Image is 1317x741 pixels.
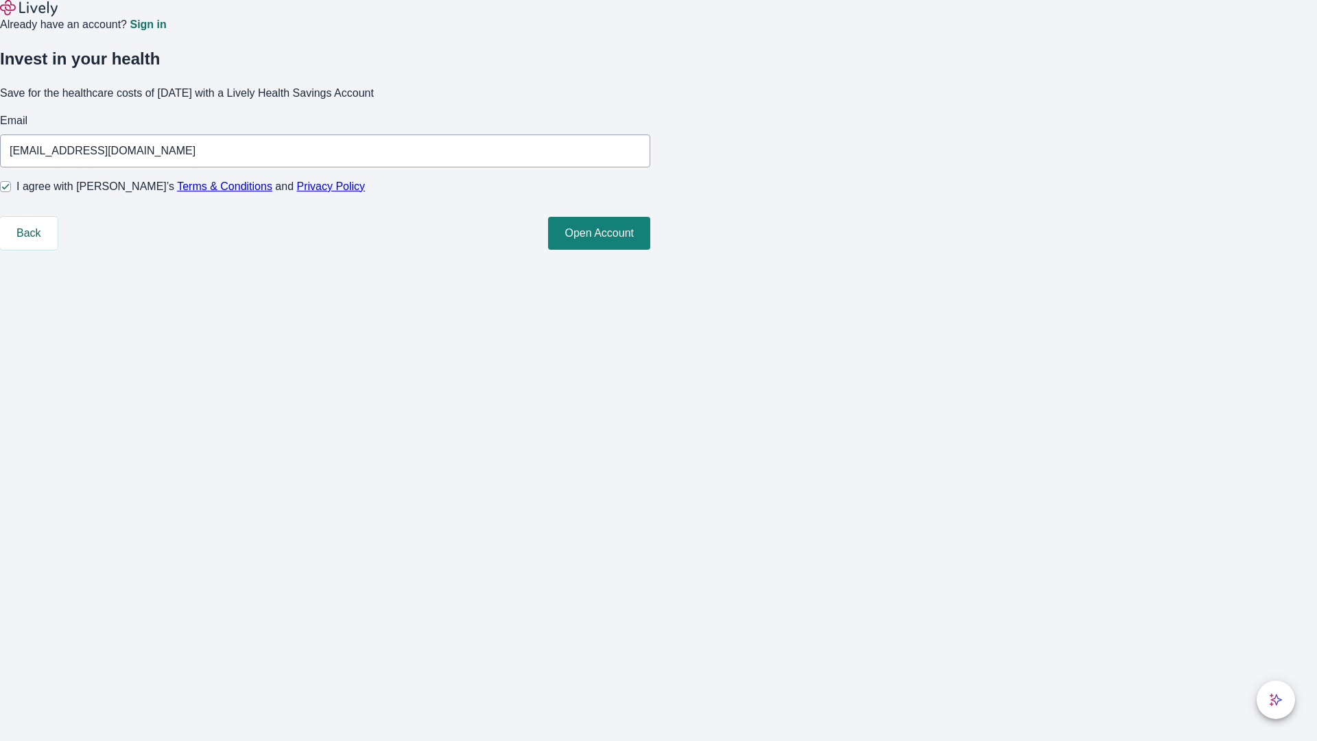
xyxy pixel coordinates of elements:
button: Open Account [548,217,650,250]
a: Privacy Policy [297,180,366,192]
a: Sign in [130,19,166,30]
a: Terms & Conditions [177,180,272,192]
button: chat [1257,681,1295,719]
span: I agree with [PERSON_NAME]’s and [16,178,365,195]
svg: Lively AI Assistant [1269,693,1283,707]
